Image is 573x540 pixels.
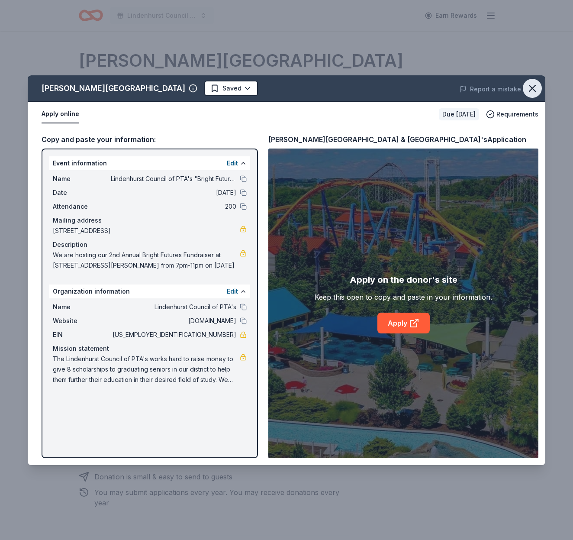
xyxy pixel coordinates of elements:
[49,285,250,298] div: Organization information
[227,158,238,168] button: Edit
[439,108,479,120] div: Due [DATE]
[204,81,258,96] button: Saved
[111,201,236,212] span: 200
[53,215,247,226] div: Mailing address
[53,250,240,271] span: We are hosting our 2nd Annual Bright Futures Fundraiser at [STREET_ADDRESS][PERSON_NAME] from 7pm...
[53,343,247,354] div: Mission statement
[486,109,538,120] button: Requirements
[377,313,430,333] a: Apply
[53,188,111,198] span: Date
[42,105,79,123] button: Apply online
[53,302,111,312] span: Name
[268,134,526,145] div: [PERSON_NAME][GEOGRAPHIC_DATA] & [GEOGRAPHIC_DATA]'s Application
[42,81,185,95] div: [PERSON_NAME][GEOGRAPHIC_DATA]
[53,330,111,340] span: EIN
[111,302,236,312] span: Lindenhurst Council of PTA's
[111,188,236,198] span: [DATE]
[111,316,236,326] span: [DOMAIN_NAME]
[315,292,492,302] div: Keep this open to copy and paste in your information.
[460,84,521,94] button: Report a mistake
[227,286,238,297] button: Edit
[53,239,247,250] div: Description
[111,330,236,340] span: [US_EMPLOYER_IDENTIFICATION_NUMBER]
[53,226,240,236] span: [STREET_ADDRESS]
[49,156,250,170] div: Event information
[350,273,457,287] div: Apply on the donor's site
[53,174,111,184] span: Name
[53,201,111,212] span: Attendance
[496,109,538,120] span: Requirements
[42,134,258,145] div: Copy and paste your information:
[53,354,240,385] span: The Lindenhurst Council of PTA's works hard to raise money to give 8 scholarships to graduating s...
[222,83,241,94] span: Saved
[53,316,111,326] span: Website
[111,174,236,184] span: Lindenhurst Council of PTA's "Bright Futures" Fundraiser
